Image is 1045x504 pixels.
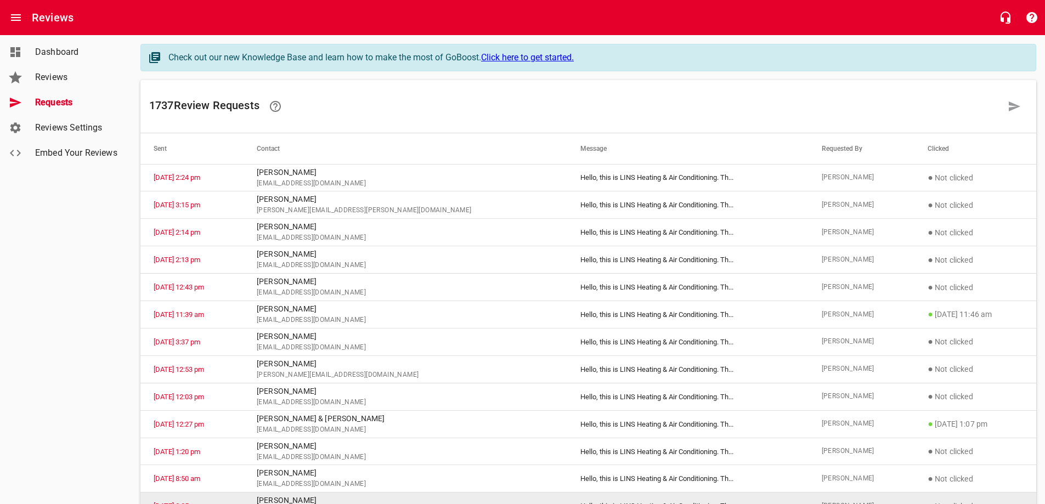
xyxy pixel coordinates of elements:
[928,227,933,237] span: ●
[257,260,554,271] span: [EMAIL_ADDRESS][DOMAIN_NAME]
[928,199,1023,212] p: Not clicked
[35,146,118,160] span: Embed Your Reviews
[154,365,204,373] a: [DATE] 12:53 pm
[168,51,1025,64] div: Check out our new Knowledge Base and learn how to make the most of GoBoost.
[567,383,808,410] td: Hello, this is LINS Heating & Air Conditioning. Th ...
[154,283,204,291] a: [DATE] 12:43 pm
[992,4,1019,31] button: Live Chat
[257,370,554,381] span: [PERSON_NAME][EMAIL_ADDRESS][DOMAIN_NAME]
[257,315,554,326] span: [EMAIL_ADDRESS][DOMAIN_NAME]
[567,438,808,465] td: Hello, this is LINS Heating & Air Conditioning. Th ...
[257,178,554,189] span: [EMAIL_ADDRESS][DOMAIN_NAME]
[567,219,808,246] td: Hello, this is LINS Heating & Air Conditioning. Th ...
[914,133,1036,164] th: Clicked
[257,479,554,490] span: [EMAIL_ADDRESS][DOMAIN_NAME]
[928,253,1023,267] p: Not clicked
[567,246,808,274] td: Hello, this is LINS Heating & Air Conditioning. Th ...
[567,328,808,355] td: Hello, this is LINS Heating & Air Conditioning. Th ...
[809,133,915,164] th: Requested By
[35,71,118,84] span: Reviews
[3,4,29,31] button: Open drawer
[257,386,554,397] p: [PERSON_NAME]
[244,133,567,164] th: Contact
[154,420,204,428] a: [DATE] 12:27 pm
[35,46,118,59] span: Dashboard
[928,254,933,265] span: ●
[822,391,902,402] span: [PERSON_NAME]
[257,194,554,205] p: [PERSON_NAME]
[822,200,902,211] span: [PERSON_NAME]
[928,171,1023,184] p: Not clicked
[154,173,200,182] a: [DATE] 2:24 pm
[257,233,554,243] span: [EMAIL_ADDRESS][DOMAIN_NAME]
[928,335,1023,348] p: Not clicked
[928,472,1023,485] p: Not clicked
[928,363,1023,376] p: Not clicked
[822,282,902,293] span: [PERSON_NAME]
[262,93,289,120] a: Learn how requesting reviews can improve your online presence
[928,308,1023,321] p: [DATE] 11:46 am
[257,358,554,370] p: [PERSON_NAME]
[257,221,554,233] p: [PERSON_NAME]
[822,418,902,429] span: [PERSON_NAME]
[928,200,933,210] span: ●
[928,445,1023,458] p: Not clicked
[35,121,118,134] span: Reviews Settings
[567,465,808,492] td: Hello, this is LINS Heating & Air Conditioning. Th ...
[567,164,808,191] td: Hello, this is LINS Heating & Air Conditioning. Th ...
[928,281,1023,294] p: Not clicked
[154,448,200,456] a: [DATE] 1:20 pm
[257,205,554,216] span: [PERSON_NAME][EMAIL_ADDRESS][PERSON_NAME][DOMAIN_NAME]
[154,393,204,401] a: [DATE] 12:03 pm
[32,9,74,26] h6: Reviews
[928,226,1023,239] p: Not clicked
[149,93,1001,120] h6: 1737 Review Request s
[257,397,554,408] span: [EMAIL_ADDRESS][DOMAIN_NAME]
[257,276,554,287] p: [PERSON_NAME]
[567,355,808,383] td: Hello, this is LINS Heating & Air Conditioning. Th ...
[822,364,902,375] span: [PERSON_NAME]
[257,342,554,353] span: [EMAIL_ADDRESS][DOMAIN_NAME]
[822,336,902,347] span: [PERSON_NAME]
[567,274,808,301] td: Hello, this is LINS Heating & Air Conditioning. Th ...
[154,474,200,483] a: [DATE] 8:50 am
[822,309,902,320] span: [PERSON_NAME]
[567,191,808,219] td: Hello, this is LINS Heating & Air Conditioning. Th ...
[481,52,574,63] a: Click here to get started.
[928,473,933,484] span: ●
[928,391,933,401] span: ●
[154,310,204,319] a: [DATE] 11:39 am
[822,446,902,457] span: [PERSON_NAME]
[35,96,118,109] span: Requests
[928,446,933,456] span: ●
[257,248,554,260] p: [PERSON_NAME]
[154,338,200,346] a: [DATE] 3:37 pm
[257,167,554,178] p: [PERSON_NAME]
[822,473,902,484] span: [PERSON_NAME]
[928,390,1023,403] p: Not clicked
[154,228,200,236] a: [DATE] 2:14 pm
[257,424,554,435] span: [EMAIL_ADDRESS][DOMAIN_NAME]
[257,440,554,452] p: [PERSON_NAME]
[928,309,933,319] span: ●
[928,282,933,292] span: ●
[928,418,933,429] span: ●
[257,467,554,479] p: [PERSON_NAME]
[928,336,933,347] span: ●
[567,301,808,329] td: Hello, this is LINS Heating & Air Conditioning. Th ...
[822,254,902,265] span: [PERSON_NAME]
[567,410,808,438] td: Hello, this is LINS Heating & Air Conditioning. Th ...
[928,417,1023,431] p: [DATE] 1:07 pm
[822,172,902,183] span: [PERSON_NAME]
[928,364,933,374] span: ●
[257,287,554,298] span: [EMAIL_ADDRESS][DOMAIN_NAME]
[154,201,200,209] a: [DATE] 3:15 pm
[257,452,554,463] span: [EMAIL_ADDRESS][DOMAIN_NAME]
[140,133,244,164] th: Sent
[257,331,554,342] p: [PERSON_NAME]
[1019,4,1045,31] button: Support Portal
[257,303,554,315] p: [PERSON_NAME]
[257,413,554,424] p: [PERSON_NAME] & [PERSON_NAME]
[822,227,902,238] span: [PERSON_NAME]
[1001,93,1027,120] a: Request a review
